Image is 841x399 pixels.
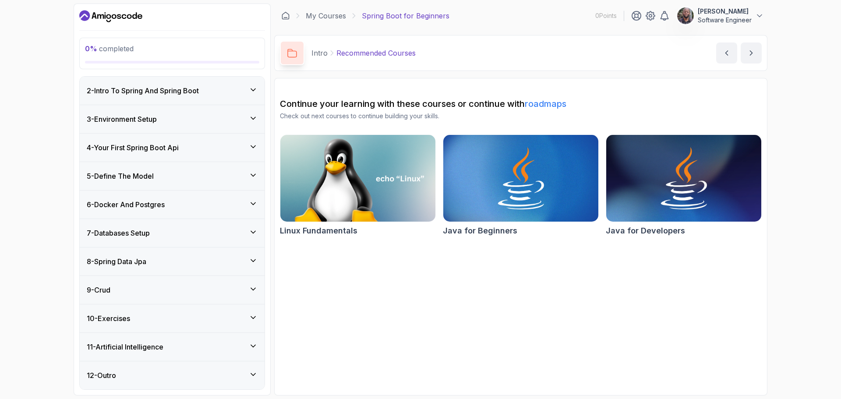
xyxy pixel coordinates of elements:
[87,199,165,210] h3: 6 - Docker And Postgres
[79,9,142,23] a: Dashboard
[87,228,150,238] h3: 7 - Databases Setup
[80,361,265,389] button: 12-Outro
[80,134,265,162] button: 4-Your First Spring Boot Api
[87,285,110,295] h3: 9 - Crud
[698,16,752,25] p: Software Engineer
[362,11,449,21] p: Spring Boot for Beginners
[87,256,146,267] h3: 8 - Spring Data Jpa
[280,134,436,237] a: Linux Fundamentals cardLinux Fundamentals
[525,99,566,109] a: roadmaps
[595,11,617,20] p: 0 Points
[80,162,265,190] button: 5-Define The Model
[606,134,762,237] a: Java for Developers cardJava for Developers
[280,225,357,237] h2: Linux Fundamentals
[716,42,737,64] button: previous content
[85,44,97,53] span: 0 %
[280,135,435,222] img: Linux Fundamentals card
[85,44,134,53] span: completed
[677,7,694,24] img: user profile image
[80,105,265,133] button: 3-Environment Setup
[443,134,599,237] a: Java for Beginners cardJava for Beginners
[80,219,265,247] button: 7-Databases Setup
[606,225,685,237] h2: Java for Developers
[280,98,762,110] h2: Continue your learning with these courses or continue with
[80,276,265,304] button: 9-Crud
[443,135,598,222] img: Java for Beginners card
[80,191,265,219] button: 6-Docker And Postgres
[87,370,116,381] h3: 12 - Outro
[87,85,199,96] h3: 2 - Intro To Spring And Spring Boot
[443,225,517,237] h2: Java for Beginners
[306,11,346,21] a: My Courses
[80,247,265,275] button: 8-Spring Data Jpa
[87,342,163,352] h3: 11 - Artificial Intelligence
[87,171,154,181] h3: 5 - Define The Model
[80,333,265,361] button: 11-Artificial Intelligence
[87,114,157,124] h3: 3 - Environment Setup
[87,313,130,324] h3: 10 - Exercises
[87,142,179,153] h3: 4 - Your First Spring Boot Api
[80,304,265,332] button: 10-Exercises
[280,112,762,120] p: Check out next courses to continue building your skills.
[606,135,761,222] img: Java for Developers card
[281,11,290,20] a: Dashboard
[698,7,752,16] p: [PERSON_NAME]
[677,7,764,25] button: user profile image[PERSON_NAME]Software Engineer
[741,42,762,64] button: next content
[311,48,328,58] p: Intro
[80,77,265,105] button: 2-Intro To Spring And Spring Boot
[336,48,416,58] p: Recommended Courses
